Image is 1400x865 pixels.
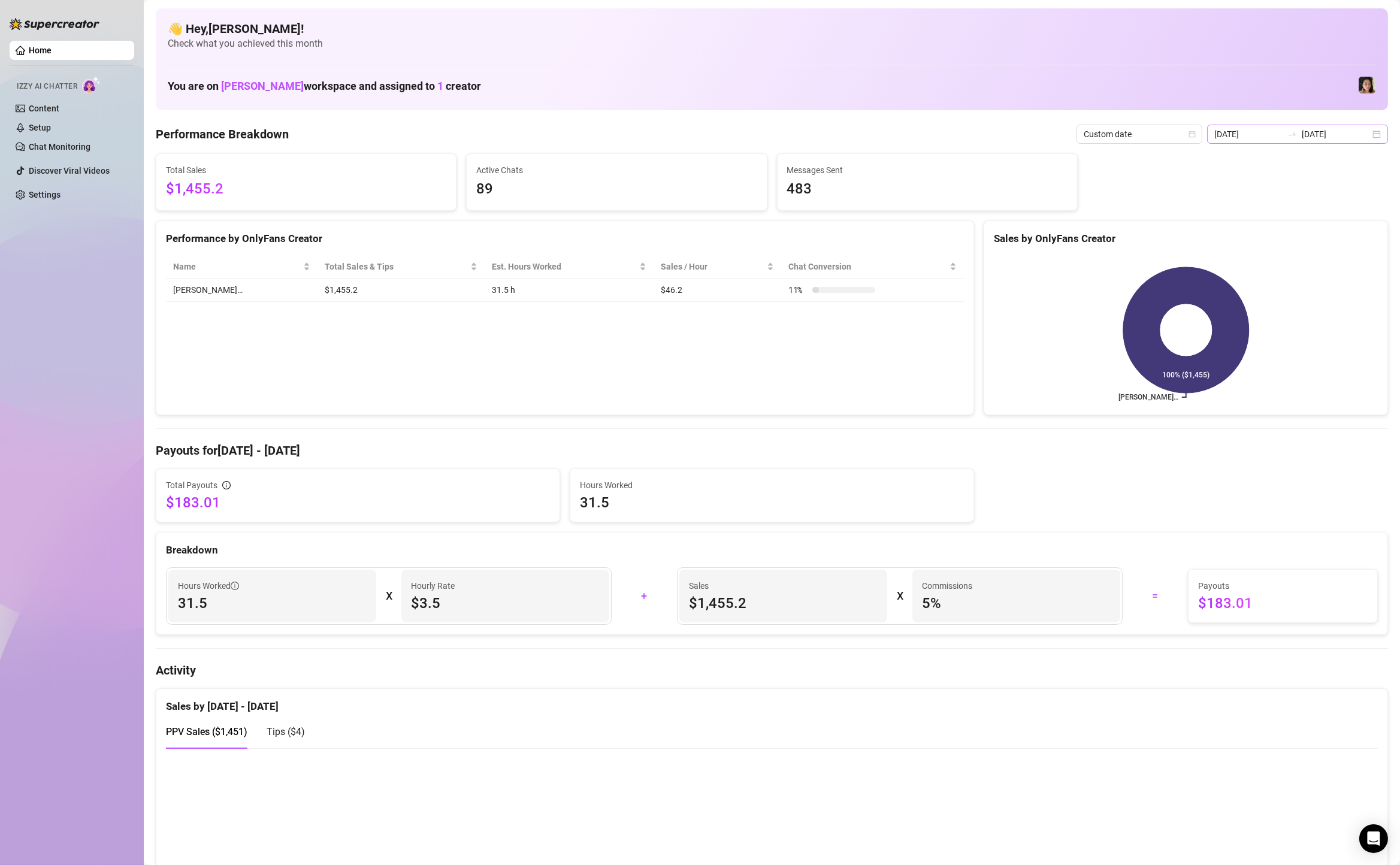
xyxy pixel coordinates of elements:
[1189,131,1196,138] span: calendar
[922,594,1111,613] span: 5 %
[166,493,550,512] span: $183.01
[318,255,485,279] th: Total Sales & Tips
[476,178,757,201] span: 89
[168,20,1376,37] h4: 👋 Hey, [PERSON_NAME] !
[166,689,1378,715] div: Sales by [DATE] - [DATE]
[29,104,59,113] a: Content
[29,190,61,199] a: Settings
[386,586,392,606] div: X
[1287,129,1297,139] span: to
[787,178,1068,201] span: 483
[1198,579,1368,592] span: Payouts
[318,279,485,302] td: $1,455.2
[654,255,781,279] th: Sales / Hour
[178,594,367,613] span: 31.5
[156,442,1388,459] h4: Payouts for [DATE] - [DATE]
[1214,128,1283,141] input: Start date
[689,594,878,613] span: $1,455.2
[17,81,77,92] span: Izzy AI Chatter
[173,260,301,273] span: Name
[411,594,600,613] span: $3.5
[166,164,446,177] span: Total Sales
[1198,594,1368,613] span: $183.01
[29,46,52,55] a: Home
[166,479,217,492] span: Total Payouts
[168,80,481,93] h1: You are on workspace and assigned to creator
[411,579,455,592] article: Hourly Rate
[166,726,247,737] span: PPV Sales ( $1,451 )
[1118,393,1178,401] text: [PERSON_NAME]…
[922,579,972,592] article: Commissions
[1359,77,1375,93] img: Luna
[1130,586,1181,606] div: =
[221,80,304,92] span: [PERSON_NAME]
[166,542,1378,558] div: Breakdown
[156,662,1388,679] h4: Activity
[222,481,231,489] span: info-circle
[580,479,964,492] span: Hours Worked
[29,123,51,132] a: Setup
[654,279,781,302] td: $46.2
[994,231,1378,247] div: Sales by OnlyFans Creator
[10,18,99,30] img: logo-BBDzfeDw.svg
[178,579,239,592] span: Hours Worked
[476,164,757,177] span: Active Chats
[1084,125,1195,143] span: Custom date
[82,76,101,93] img: AI Chatter
[156,126,289,143] h4: Performance Breakdown
[267,726,305,737] span: Tips ( $4 )
[166,255,318,279] th: Name
[166,231,964,247] div: Performance by OnlyFans Creator
[492,260,637,273] div: Est. Hours Worked
[1287,129,1297,139] span: swap-right
[788,260,947,273] span: Chat Conversion
[580,493,964,512] span: 31.5
[619,586,670,606] div: +
[231,582,239,590] span: info-circle
[168,37,1376,50] span: Check what you achieved this month
[1302,128,1370,141] input: End date
[897,586,903,606] div: X
[29,166,110,176] a: Discover Viral Videos
[437,80,443,92] span: 1
[787,164,1068,177] span: Messages Sent
[1359,824,1388,853] div: Open Intercom Messenger
[661,260,764,273] span: Sales / Hour
[788,283,808,297] span: 11 %
[166,178,446,201] span: $1,455.2
[166,279,318,302] td: [PERSON_NAME]…
[689,579,878,592] span: Sales
[781,255,964,279] th: Chat Conversion
[485,279,654,302] td: 31.5 h
[29,142,90,152] a: Chat Monitoring
[325,260,468,273] span: Total Sales & Tips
